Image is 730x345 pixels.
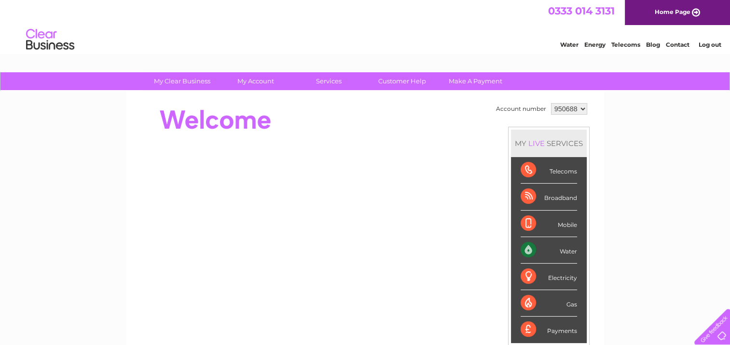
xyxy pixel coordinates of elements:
[142,72,222,90] a: My Clear Business
[511,130,587,157] div: MY SERVICES
[526,139,547,148] div: LIVE
[521,157,577,184] div: Telecoms
[138,5,593,47] div: Clear Business is a trading name of Verastar Limited (registered in [GEOGRAPHIC_DATA] No. 3667643...
[666,41,689,48] a: Contact
[521,184,577,210] div: Broadband
[521,317,577,343] div: Payments
[521,290,577,317] div: Gas
[521,264,577,290] div: Electricity
[362,72,442,90] a: Customer Help
[289,72,369,90] a: Services
[548,5,615,17] a: 0333 014 3131
[584,41,606,48] a: Energy
[560,41,578,48] a: Water
[521,237,577,264] div: Water
[646,41,660,48] a: Blog
[436,72,515,90] a: Make A Payment
[521,211,577,237] div: Mobile
[698,41,721,48] a: Log out
[494,101,549,117] td: Account number
[26,25,75,54] img: logo.png
[611,41,640,48] a: Telecoms
[216,72,295,90] a: My Account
